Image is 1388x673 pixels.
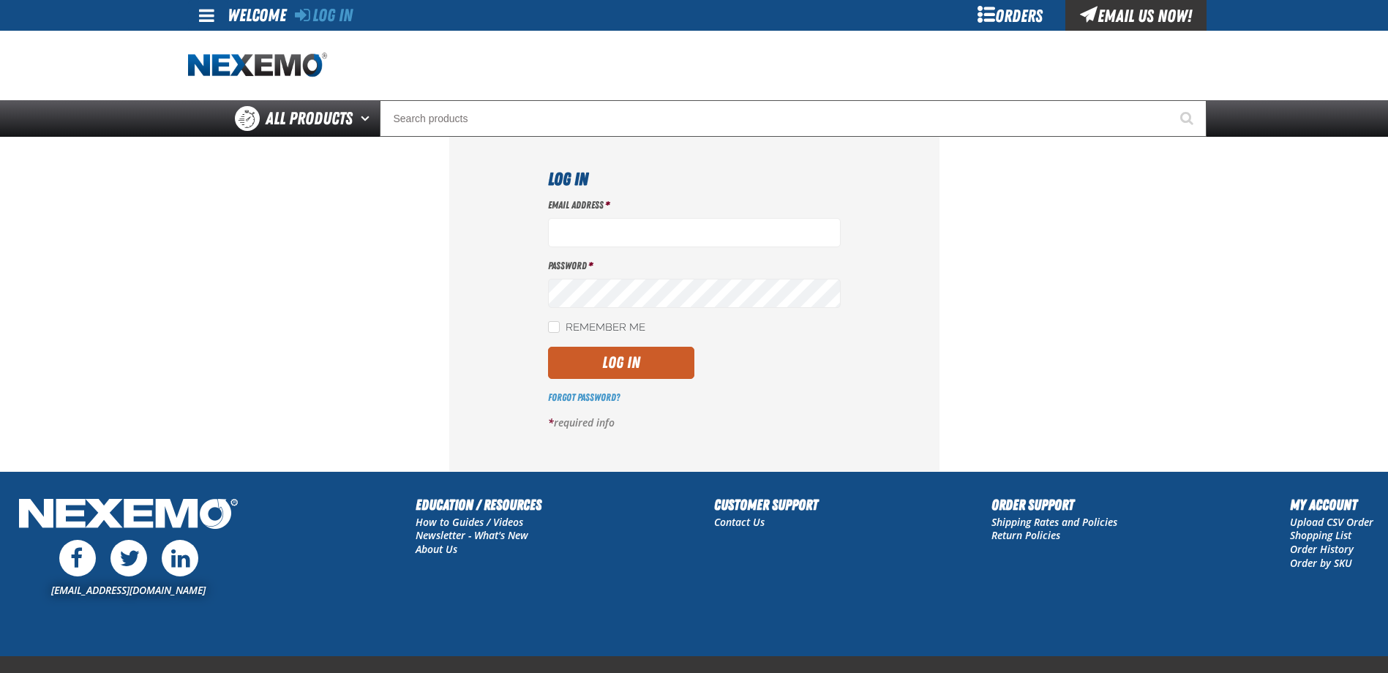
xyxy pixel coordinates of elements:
[188,53,327,78] a: Home
[1170,100,1207,137] button: Start Searching
[548,259,841,273] label: Password
[548,347,694,379] button: Log In
[1290,494,1373,516] h2: My Account
[416,494,541,516] h2: Education / Resources
[548,166,841,192] h1: Log In
[714,515,765,529] a: Contact Us
[51,583,206,597] a: [EMAIL_ADDRESS][DOMAIN_NAME]
[295,5,353,26] a: Log In
[1290,556,1352,570] a: Order by SKU
[356,100,380,137] button: Open All Products pages
[991,528,1060,542] a: Return Policies
[991,515,1117,529] a: Shipping Rates and Policies
[15,494,242,537] img: Nexemo Logo
[416,542,457,556] a: About Us
[1290,528,1351,542] a: Shopping List
[548,416,841,430] p: required info
[380,100,1207,137] input: Search
[416,528,528,542] a: Newsletter - What's New
[266,105,353,132] span: All Products
[548,391,620,403] a: Forgot Password?
[548,321,560,333] input: Remember Me
[548,321,645,335] label: Remember Me
[991,494,1117,516] h2: Order Support
[416,515,523,529] a: How to Guides / Videos
[188,53,327,78] img: Nexemo logo
[714,494,818,516] h2: Customer Support
[1290,542,1354,556] a: Order History
[548,198,841,212] label: Email Address
[1290,515,1373,529] a: Upload CSV Order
